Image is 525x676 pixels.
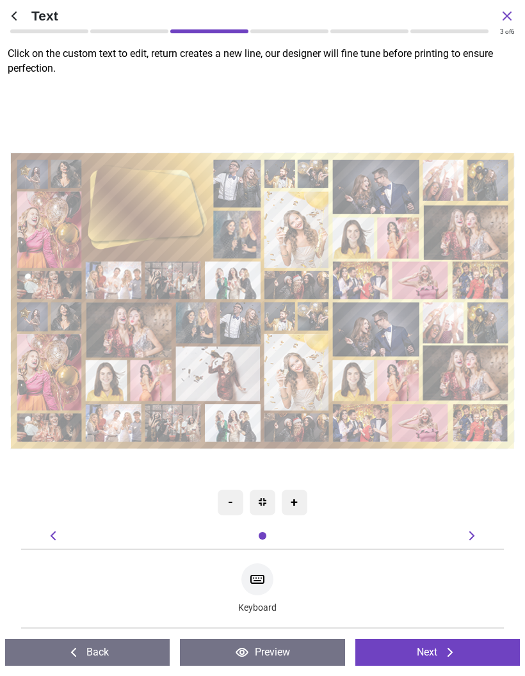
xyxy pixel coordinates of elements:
img: recenter [259,498,266,506]
button: Preview [180,639,344,666]
div: Keyboard [238,560,277,617]
div: of 6 [500,28,515,36]
span: 3 [500,28,504,35]
div: + [282,490,307,515]
button: Next [355,639,520,666]
button: Back [5,639,170,666]
p: Click on the custom text to edit, return creates a new line, our designer will fine tune before p... [8,47,525,76]
div: - [218,490,243,515]
span: Text [31,6,499,25]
